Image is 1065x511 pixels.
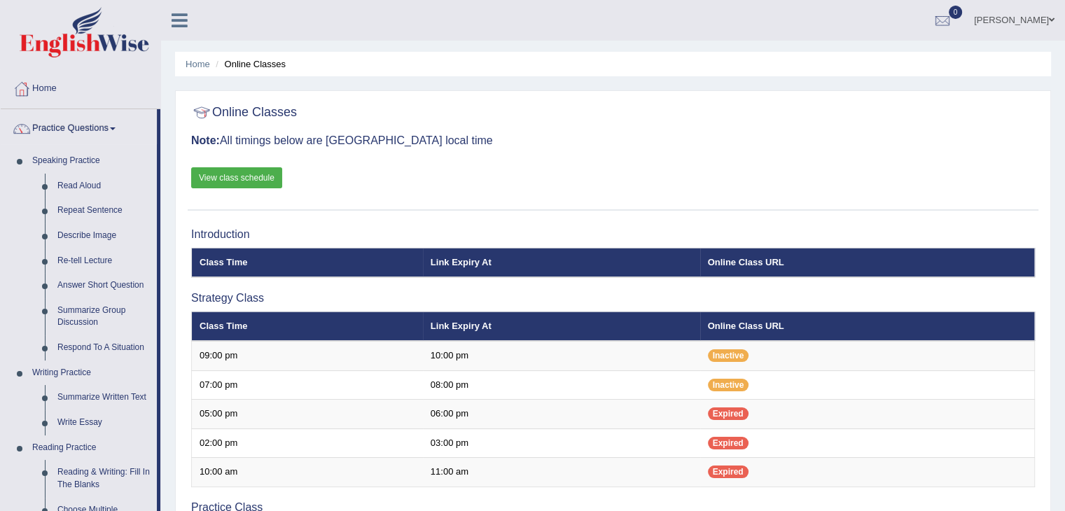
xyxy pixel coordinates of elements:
th: Class Time [192,311,423,341]
td: 11:00 am [423,458,700,487]
li: Online Classes [212,57,286,71]
td: 10:00 am [192,458,423,487]
a: Read Aloud [51,174,157,199]
td: 05:00 pm [192,400,423,429]
span: Expired [708,407,749,420]
a: Speaking Practice [26,148,157,174]
a: Re-tell Lecture [51,248,157,274]
td: 07:00 pm [192,370,423,400]
a: Describe Image [51,223,157,248]
a: Respond To A Situation [51,335,157,360]
a: Summarize Written Text [51,385,157,410]
th: Link Expiry At [423,248,700,277]
h3: Introduction [191,228,1035,241]
th: Link Expiry At [423,311,700,341]
th: Online Class URL [700,248,1035,277]
a: Practice Questions [1,109,157,144]
h3: Strategy Class [191,292,1035,304]
span: Expired [708,465,749,478]
td: 02:00 pm [192,428,423,458]
span: 0 [949,6,963,19]
td: 03:00 pm [423,428,700,458]
a: Summarize Group Discussion [51,298,157,335]
h3: All timings below are [GEOGRAPHIC_DATA] local time [191,134,1035,147]
a: Writing Practice [26,360,157,386]
th: Class Time [192,248,423,277]
span: Expired [708,437,749,449]
a: Reading & Writing: Fill In The Blanks [51,460,157,497]
a: Write Essay [51,410,157,435]
a: Home [186,59,210,69]
td: 09:00 pm [192,341,423,370]
h2: Online Classes [191,102,297,123]
a: Home [1,69,160,104]
td: 10:00 pm [423,341,700,370]
th: Online Class URL [700,311,1035,341]
td: 06:00 pm [423,400,700,429]
a: View class schedule [191,167,282,188]
td: 08:00 pm [423,370,700,400]
b: Note: [191,134,220,146]
a: Repeat Sentence [51,198,157,223]
a: Answer Short Question [51,273,157,298]
span: Inactive [708,379,749,391]
a: Reading Practice [26,435,157,461]
span: Inactive [708,349,749,362]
